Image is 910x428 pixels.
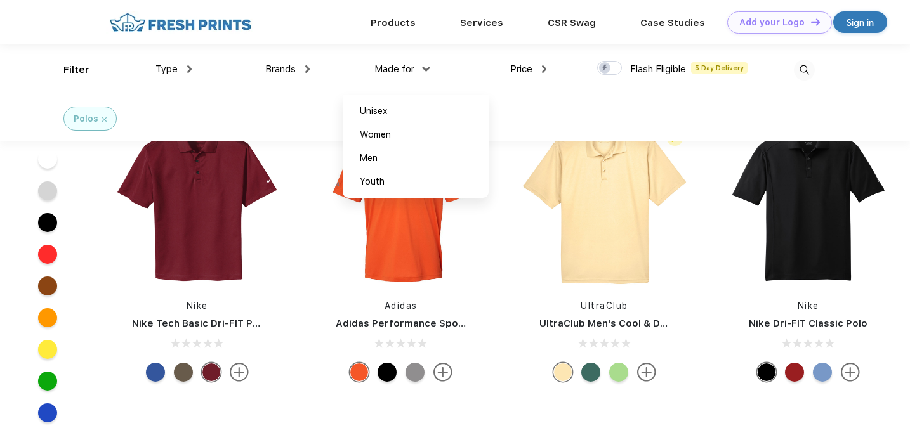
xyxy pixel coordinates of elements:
[230,363,249,382] img: more.svg
[202,363,221,382] div: Team Red
[841,363,860,382] img: more.svg
[847,15,874,30] div: Sign in
[360,175,385,188] div: Youth
[739,17,805,28] div: Add your Logo
[360,128,391,141] div: Women
[113,118,282,287] img: func=resize&h=266
[520,118,689,287] img: func=resize&h=266
[374,63,414,75] span: Made for
[74,112,98,126] div: Polos
[187,301,208,311] a: Nike
[460,17,503,29] a: Services
[581,301,628,311] a: UltraClub
[132,318,268,329] a: Nike Tech Basic Dri-FIT Polo
[609,363,628,382] div: Light Green
[542,65,546,73] img: dropdown.png
[360,152,378,165] div: Men
[433,363,452,382] img: more.svg
[378,363,397,382] div: Black
[371,17,416,29] a: Products
[553,363,572,382] div: Yellow Haze
[63,63,89,77] div: Filter
[630,63,686,75] span: Flash Eligible
[406,363,425,382] div: Grey Three
[385,301,418,311] a: Adidas
[581,363,600,382] div: Forest Green
[265,63,296,75] span: Brands
[794,60,815,81] img: desktop_search.svg
[350,363,369,382] div: Orange
[106,11,255,34] img: fo%20logo%202.webp
[724,118,893,287] img: func=resize&h=266
[785,363,804,382] div: Varsity Red
[833,11,887,33] a: Sign in
[187,65,192,73] img: dropdown.png
[798,301,819,311] a: Nike
[102,117,107,122] img: filter_cancel.svg
[749,318,867,329] a: Nike Dri-FIT Classic Polo
[422,67,430,71] img: dropdown.png
[174,363,193,382] div: Olive Khaki
[146,363,165,382] div: Varsity Royal
[317,118,485,287] img: func=resize&h=266
[336,318,493,329] a: Adidas Performance Sport Shirt
[155,63,178,75] span: Type
[811,18,820,25] img: DT
[510,63,532,75] span: Price
[757,363,776,382] div: Black
[305,65,310,73] img: dropdown.png
[539,318,753,329] a: UltraClub Men's Cool & Dry Mesh Pique Polo
[813,363,832,382] div: Light Blue
[691,62,748,74] span: 5 Day Delivery
[360,105,387,118] div: Unisex
[548,17,596,29] a: CSR Swag
[637,363,656,382] img: more.svg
